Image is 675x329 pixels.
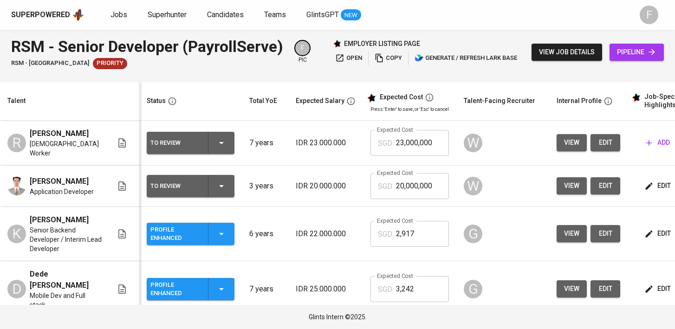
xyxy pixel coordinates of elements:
[532,44,602,61] button: view job details
[375,53,402,64] span: copy
[378,229,392,240] p: SGD
[564,180,579,192] span: view
[7,225,26,243] div: K
[564,283,579,295] span: view
[333,51,364,65] button: open
[7,134,26,152] div: R
[147,223,234,245] button: Profile Enhanced
[30,128,89,139] span: [PERSON_NAME]
[30,176,89,187] span: [PERSON_NAME]
[150,180,201,192] div: To Review
[464,95,535,107] div: Talent-Facing Recruiter
[372,51,404,65] button: copy
[598,228,613,239] span: edit
[249,228,281,239] p: 6 years
[598,137,613,148] span: edit
[415,53,424,63] img: lark
[30,291,102,310] span: Mobile Dev and Full stack
[640,6,658,24] div: F
[72,8,84,22] img: app logo
[464,134,482,152] div: W
[643,280,675,297] button: edit
[296,95,344,107] div: Expected Salary
[148,9,188,21] a: Superhunter
[249,284,281,295] p: 7 years
[415,53,517,64] span: generate / refresh lark base
[249,181,281,192] p: 3 years
[598,283,613,295] span: edit
[264,9,288,21] a: Teams
[378,181,392,192] p: SGD
[30,214,89,226] span: [PERSON_NAME]
[7,177,26,195] img: Ilham Patri
[30,226,102,253] span: Senior Backend Developer / Interim Lead Developer
[11,8,84,22] a: Superpoweredapp logo
[464,280,482,298] div: G
[591,177,620,194] button: edit
[294,40,311,64] div: pic
[646,180,671,192] span: edit
[147,132,234,154] button: To Review
[643,225,675,242] button: edit
[598,180,613,192] span: edit
[333,39,341,48] img: Glints Star
[610,44,664,61] a: pipeline
[147,278,234,300] button: Profile Enhanced
[464,177,482,195] div: W
[643,134,674,151] button: add
[148,10,187,19] span: Superhunter
[564,137,579,148] span: view
[110,10,127,19] span: Jobs
[30,269,102,291] span: Dede [PERSON_NAME]
[249,95,277,107] div: Total YoE
[264,10,286,19] span: Teams
[7,280,26,298] div: D
[344,39,420,48] p: employer listing page
[591,134,620,151] button: edit
[296,284,356,295] p: IDR 25.000.000
[367,93,376,103] img: glints_star.svg
[646,228,671,239] span: edit
[370,106,449,113] p: Press 'Enter' to save, or 'Esc' to cancel
[643,177,675,194] button: edit
[631,93,641,102] img: glints_star.svg
[591,280,620,297] button: edit
[557,225,587,242] button: view
[7,95,26,107] div: Talent
[207,10,244,19] span: Candidates
[341,11,361,20] span: NEW
[147,175,234,197] button: To Review
[249,137,281,148] p: 7 years
[335,53,362,64] span: open
[557,95,602,107] div: Internal Profile
[150,137,201,149] div: To Review
[30,187,94,196] span: Application Developer
[294,40,311,56] div: F
[110,9,129,21] a: Jobs
[564,228,579,239] span: view
[557,280,587,297] button: view
[296,137,356,148] p: IDR 23.000.000
[591,225,620,242] button: edit
[11,35,283,58] div: RSM - Senior Developer (PayrollServe)
[93,59,127,68] span: Priority
[646,283,671,295] span: edit
[93,58,127,69] div: New Job received from Demand Team
[646,137,670,148] span: add
[412,51,519,65] button: lark generate / refresh lark base
[150,279,201,299] div: Profile Enhanced
[150,224,201,244] div: Profile Enhanced
[617,46,656,58] span: pipeline
[296,228,356,239] p: IDR 22.000.000
[380,93,423,102] div: Expected Cost
[11,59,89,68] span: RSM - [GEOGRAPHIC_DATA]
[378,284,392,295] p: SGD
[147,95,166,107] div: Status
[207,9,246,21] a: Candidates
[11,10,70,20] div: Superpowered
